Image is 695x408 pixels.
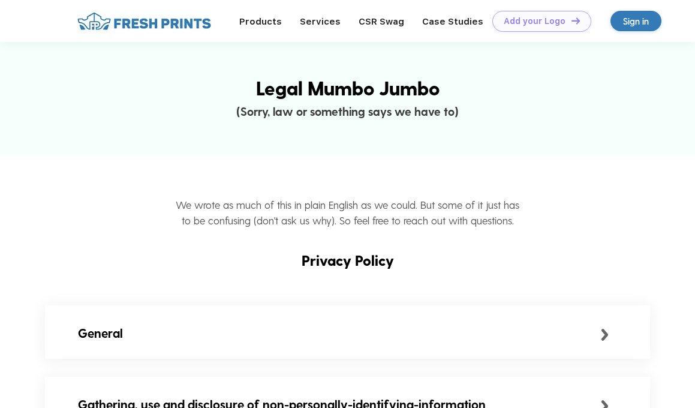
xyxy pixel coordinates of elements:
div: Sign in [623,14,649,28]
img: fo%20logo%202.webp [74,11,215,32]
a: Products [239,16,282,27]
img: DT [571,17,580,24]
div: Legal Mumbo Jumbo [14,73,681,103]
img: small_arrow.svg [601,329,609,341]
div: (Sorry, law or something says we have to) [14,103,681,121]
div: General [78,323,601,343]
div: Add your Logo [504,16,565,26]
a: Sign in [610,11,661,31]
